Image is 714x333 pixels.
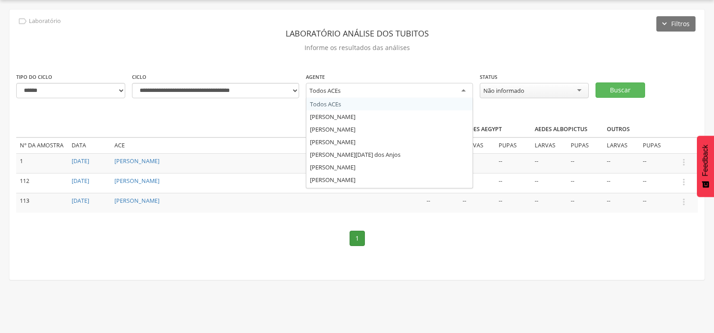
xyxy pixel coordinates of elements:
td: -- [531,173,567,193]
td: Pupas [495,137,531,153]
td: -- [459,193,495,212]
div: Todos ACEs [309,87,341,95]
td: -- [639,153,675,173]
td: Pupas [639,137,675,153]
td: -- [567,153,603,173]
label: Agente [306,73,325,81]
div: [PERSON_NAME] [306,173,473,186]
a: [PERSON_NAME] [114,197,159,205]
td: 1 [16,153,68,173]
td: -- [495,193,531,212]
td: -- [639,173,675,193]
td: -- [495,173,531,193]
i:  [18,16,27,26]
td: Larvas [459,137,495,153]
td: -- [495,153,531,173]
td: Nº da amostra [16,137,68,153]
header: Laboratório análise dos tubitos [16,25,698,41]
label: Tipo do ciclo [16,73,52,81]
i:  [679,157,689,167]
th: Aedes albopictus [531,122,603,137]
div: [PERSON_NAME][DATE] dos Anjos [306,148,473,161]
td: 113 [16,193,68,212]
td: -- [639,193,675,212]
td: -- [603,193,639,212]
p: Informe os resultados das análises [16,41,698,54]
td: Data [68,137,111,153]
a: [PERSON_NAME] [114,177,159,185]
i:  [679,177,689,187]
td: -- [603,153,639,173]
span: Feedback [701,145,709,176]
div: [PERSON_NAME] [306,136,473,148]
td: -- [567,193,603,212]
td: -- [423,193,459,212]
td: Pupas [567,137,603,153]
div: Ataide Dias do Vale Junior [306,186,473,199]
button: Feedback - Mostrar pesquisa [697,136,714,197]
td: -- [603,173,639,193]
a: [DATE] [72,177,89,185]
button: Buscar [596,82,645,98]
a: [DATE] [72,157,89,165]
td: -- [531,193,567,212]
label: Status [480,73,497,81]
a: [DATE] [72,197,89,205]
td: ACE [111,137,423,153]
div: [PERSON_NAME] [306,123,473,136]
button: Filtros [656,16,696,32]
td: 112 [16,173,68,193]
td: -- [459,173,495,193]
td: Larvas [531,137,567,153]
td: -- [459,153,495,173]
div: Todos ACEs [306,98,473,110]
th: Outros [603,122,675,137]
th: Aedes aegypt [459,122,531,137]
label: Ciclo [132,73,146,81]
a: [PERSON_NAME] [114,157,159,165]
td: Larvas [603,137,639,153]
p: Laboratório [29,18,61,25]
td: -- [531,153,567,173]
div: [PERSON_NAME] [306,110,473,123]
td: -- [567,173,603,193]
div: [PERSON_NAME] [306,161,473,173]
i:  [679,197,689,207]
a: 1 [350,231,365,246]
div: Não informado [483,87,524,95]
